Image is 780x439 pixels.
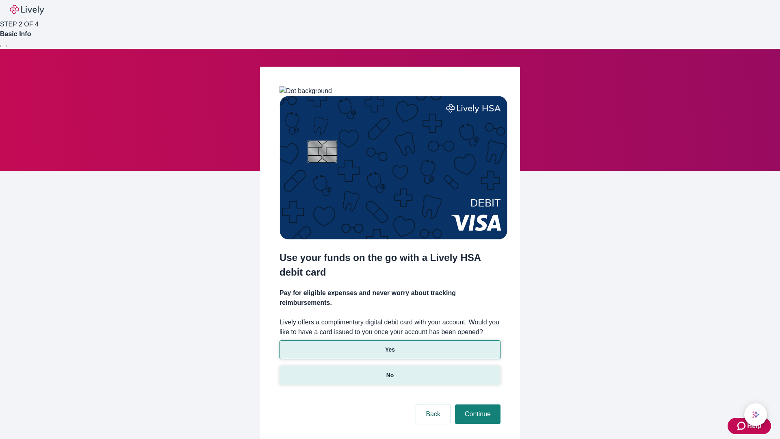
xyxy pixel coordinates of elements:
[279,250,500,280] h2: Use your funds on the go with a Lively HSA debit card
[279,86,332,96] img: Dot background
[752,411,760,419] svg: Lively AI Assistant
[279,340,500,359] button: Yes
[737,421,747,431] svg: Zendesk support icon
[279,366,500,385] button: No
[455,404,500,424] button: Continue
[744,403,767,426] button: chat
[747,421,761,431] span: Help
[728,418,771,434] button: Zendesk support iconHelp
[279,317,500,337] label: Lively offers a complimentary digital debit card with your account. Would you like to have a card...
[386,371,394,380] p: No
[279,288,500,308] h4: Pay for eligible expenses and never worry about tracking reimbursements.
[10,5,44,15] img: Lively
[279,96,507,239] img: Debit card
[416,404,450,424] button: Back
[385,346,395,354] p: Yes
